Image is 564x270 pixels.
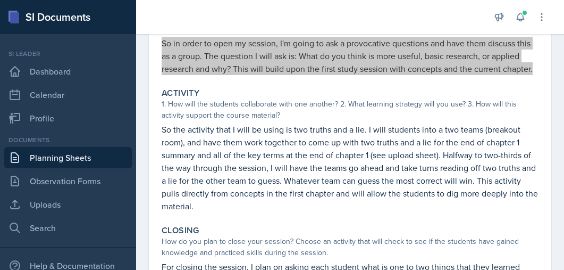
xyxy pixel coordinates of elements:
[162,225,199,236] label: Closing
[4,170,132,192] a: Observation Forms
[4,217,132,239] a: Search
[4,135,132,145] div: Documents
[4,49,132,59] div: Si leader
[162,123,538,212] p: So the activity that I will be using is two truths and a lie. I will students into a two teams (b...
[162,37,538,75] p: So in order to open my session, I'm going to ask a provocative questions and have them discuss th...
[162,236,538,258] div: How do you plan to close your session? Choose an activity that will check to see if the students ...
[4,61,132,82] a: Dashboard
[162,88,199,99] label: Activity
[4,147,132,168] a: Planning Sheets
[4,108,132,129] a: Profile
[162,99,538,121] div: 1. How will the students collaborate with one another? 2. What learning strategy will you use? 3....
[4,84,132,105] a: Calendar
[4,194,132,215] a: Uploads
